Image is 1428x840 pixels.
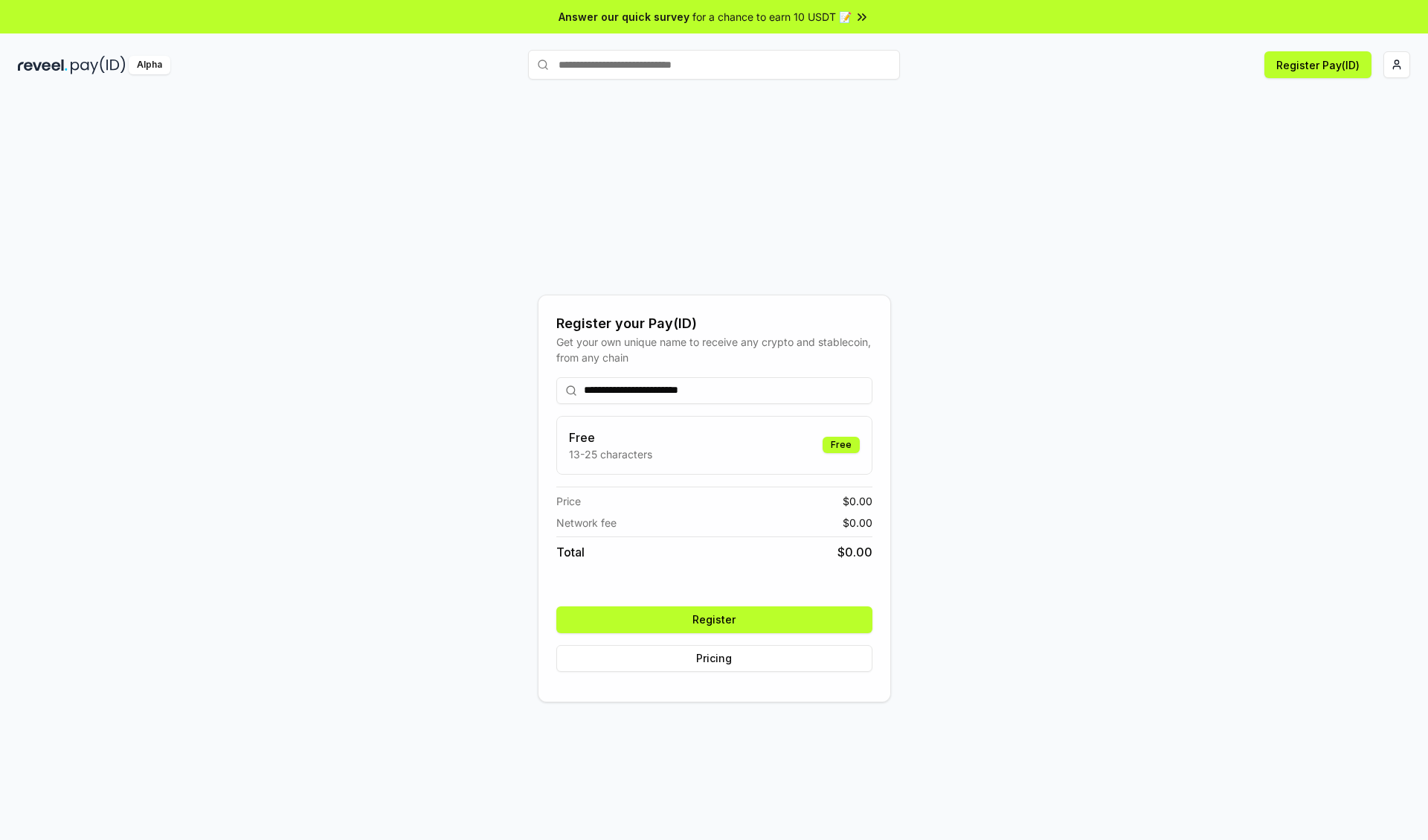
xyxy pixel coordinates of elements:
[71,56,126,74] img: pay_id
[559,9,689,25] span: Answer our quick survey
[556,493,581,509] span: Price
[843,515,872,530] span: $ 0.00
[1264,51,1371,78] button: Register Pay(ID)
[556,543,585,561] span: Total
[556,334,872,365] div: Get your own unique name to receive any crypto and stablecoin, from any chain
[837,543,872,561] span: $ 0.00
[556,645,872,672] button: Pricing
[556,606,872,633] button: Register
[129,56,170,74] div: Alpha
[843,493,872,509] span: $ 0.00
[556,515,617,530] span: Network fee
[569,429,652,446] h3: Free
[18,56,68,74] img: reveel_dark
[692,9,852,25] span: for a chance to earn 10 USDT 📝
[569,446,652,462] p: 13-25 characters
[823,437,860,453] div: Free
[556,313,872,334] div: Register your Pay(ID)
